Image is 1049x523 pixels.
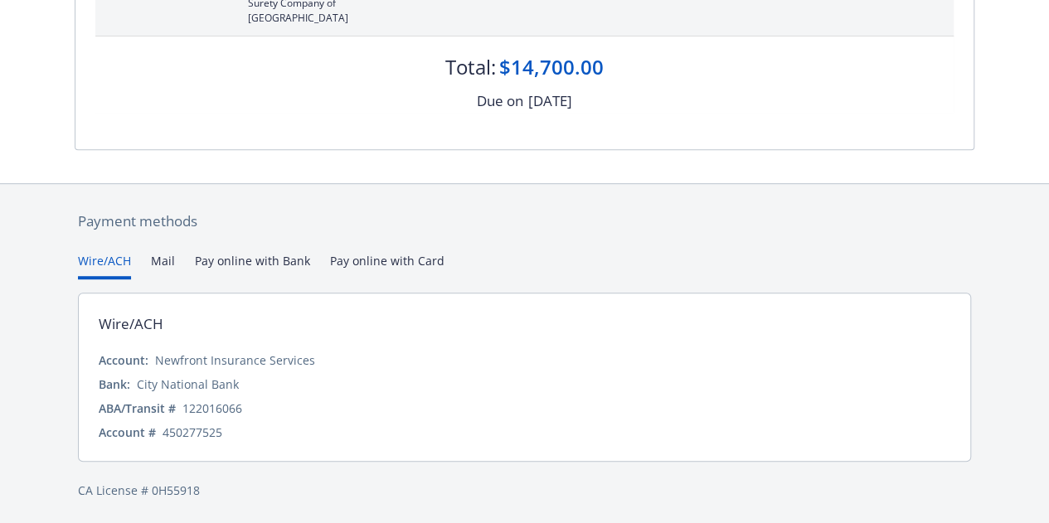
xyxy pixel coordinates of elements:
button: Mail [151,252,175,279]
div: 450277525 [163,424,222,441]
div: Payment methods [78,211,971,232]
div: Newfront Insurance Services [155,351,315,369]
div: ABA/Transit # [99,400,176,417]
div: Total: [445,53,496,81]
button: Wire/ACH [78,252,131,279]
div: City National Bank [137,375,239,393]
div: [DATE] [528,90,572,112]
div: Account # [99,424,156,441]
div: Account: [99,351,148,369]
div: Due on [477,90,523,112]
button: Pay online with Bank [195,252,310,279]
div: Wire/ACH [99,313,163,335]
div: 122016066 [182,400,242,417]
div: CA License # 0H55918 [78,482,971,499]
div: Bank: [99,375,130,393]
div: $14,700.00 [499,53,604,81]
button: Pay online with Card [330,252,444,279]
